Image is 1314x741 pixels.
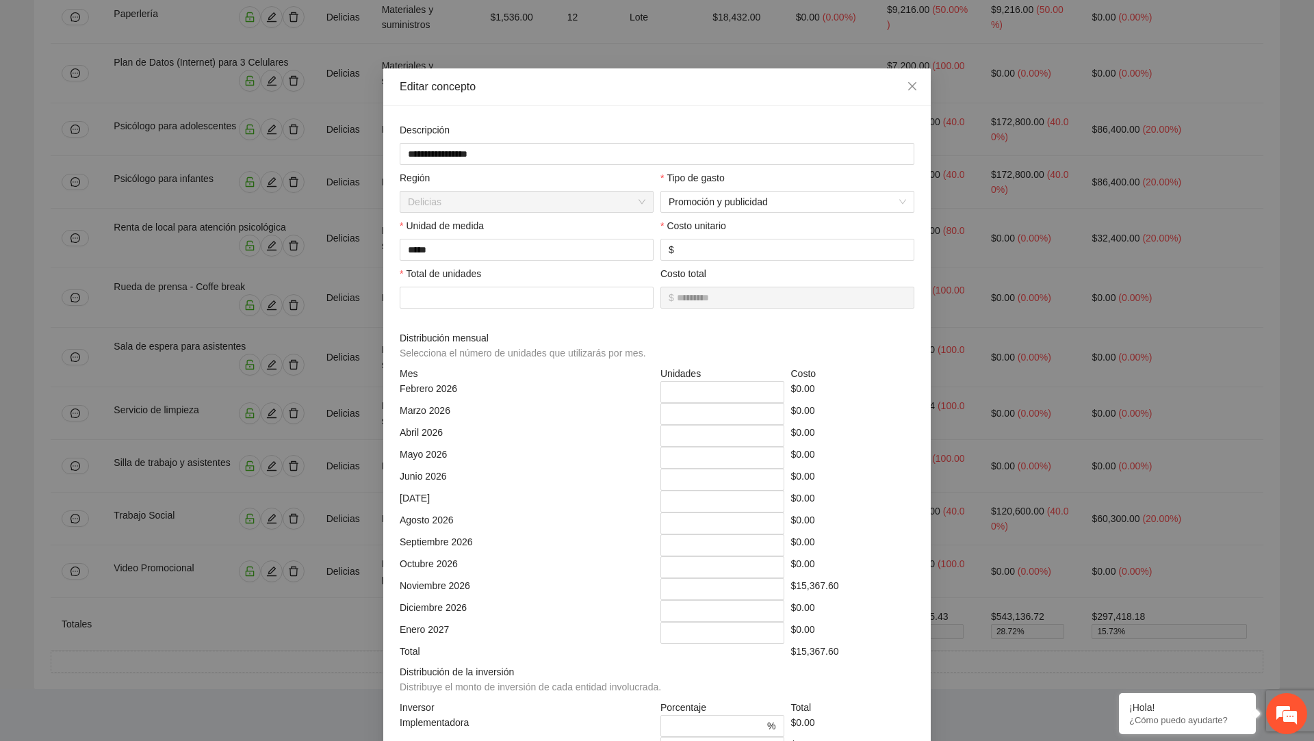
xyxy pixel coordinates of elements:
div: $0.00 [788,381,918,403]
div: $0.00 [788,600,918,622]
label: Total de unidades [400,266,481,281]
div: $0.00 [788,447,918,469]
div: Inversor [396,700,657,715]
div: $0.00 [788,534,918,556]
span: Delicias [408,192,645,212]
span: Distribución mensual [400,330,651,361]
span: $ [669,290,674,305]
div: $0.00 [788,622,918,644]
div: Mes [396,366,657,381]
span: Distribución de la inversión [400,664,667,694]
div: Noviembre 2026 [396,578,657,600]
label: Unidad de medida [400,218,484,233]
div: Minimizar ventana de chat en vivo [224,7,257,40]
div: $0.00 [788,491,918,512]
div: Total [396,644,657,659]
div: Junio 2026 [396,469,657,491]
p: ¿Cómo puedo ayudarte? [1129,715,1246,725]
div: Mayo 2026 [396,447,657,469]
button: Close [894,68,931,105]
div: Total [788,700,918,715]
span: Promoción y publicidad [669,192,906,212]
span: Distribuye el monto de inversión de cada entidad involucrada. [400,681,661,692]
div: Marzo 2026 [396,403,657,425]
div: $0.00 [788,512,918,534]
div: Agosto 2026 [396,512,657,534]
div: Chatee con nosotros ahora [71,70,230,88]
label: Tipo de gasto [660,170,725,185]
div: $15,367.60 [788,578,918,600]
span: Selecciona el número de unidades que utilizarás por mes. [400,348,646,359]
div: Enero 2027 [396,622,657,644]
div: Septiembre 2026 [396,534,657,556]
div: Octubre 2026 [396,556,657,578]
div: $0.00 [788,469,918,491]
label: Costo total [660,266,706,281]
span: % [767,718,775,733]
div: [DATE] [396,491,657,512]
div: Costo [788,366,918,381]
div: $0.00 [788,715,918,737]
label: Costo unitario [660,218,726,233]
div: $0.00 [788,403,918,425]
div: Febrero 2026 [396,381,657,403]
div: Abril 2026 [396,425,657,447]
label: Región [400,170,430,185]
div: $0.00 [788,425,918,447]
span: close [907,81,918,92]
div: Implementadora [396,715,657,737]
label: Descripción [400,122,450,138]
div: $0.00 [788,556,918,578]
div: Porcentaje [657,700,788,715]
div: ¡Hola! [1129,702,1246,713]
textarea: Escriba su mensaje y pulse “Intro” [7,374,261,421]
span: Estamos en línea. [79,183,189,321]
div: Editar concepto [400,79,914,94]
div: $15,367.60 [788,644,918,659]
span: $ [669,242,674,257]
div: Diciembre 2026 [396,600,657,622]
div: Unidades [657,366,788,381]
